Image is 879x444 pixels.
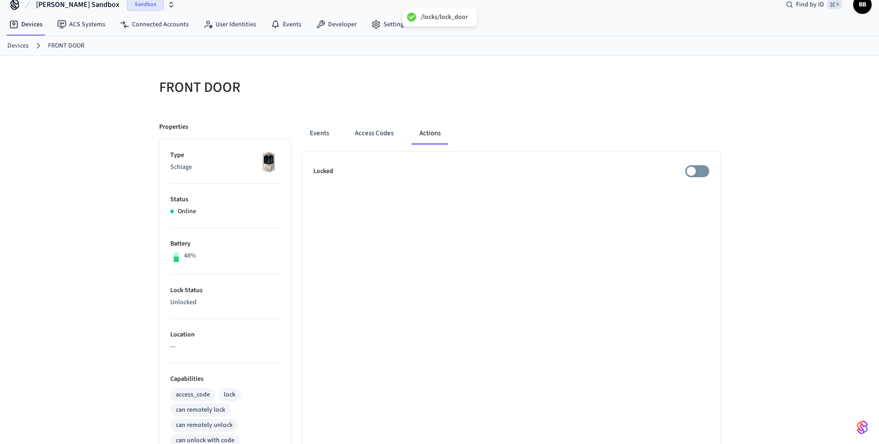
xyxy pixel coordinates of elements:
[421,13,468,21] div: /locks/lock_door
[159,78,434,97] h5: FRONT DOOR
[313,167,333,176] p: Locked
[170,162,280,172] p: Schlage
[184,251,196,261] p: 48%
[113,16,196,33] a: Connected Accounts
[302,122,720,144] div: ant example
[309,16,364,33] a: Developer
[170,195,280,204] p: Status
[50,16,113,33] a: ACS Systems
[7,41,29,51] a: Devices
[257,150,280,174] img: Schlage Sense Smart Deadbolt with Camelot Trim, Front
[159,122,188,132] p: Properties
[412,122,448,144] button: Actions
[224,390,235,400] div: lock
[176,420,233,430] div: can remotely unlock
[170,150,280,160] p: Type
[302,122,336,144] button: Events
[170,286,280,295] p: Lock Status
[170,239,280,249] p: Battery
[170,342,280,352] p: —
[347,122,401,144] button: Access Codes
[178,207,196,216] p: Online
[170,374,280,384] p: Capabilities
[176,405,225,415] div: can remotely lock
[170,298,280,307] p: Unlocked
[364,16,414,33] a: Settings
[196,16,263,33] a: User Identities
[263,16,309,33] a: Events
[170,330,280,340] p: Location
[176,390,210,400] div: access_code
[2,16,50,33] a: Devices
[857,420,868,435] img: SeamLogoGradient.69752ec5.svg
[48,41,84,51] a: FRONT DOOR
